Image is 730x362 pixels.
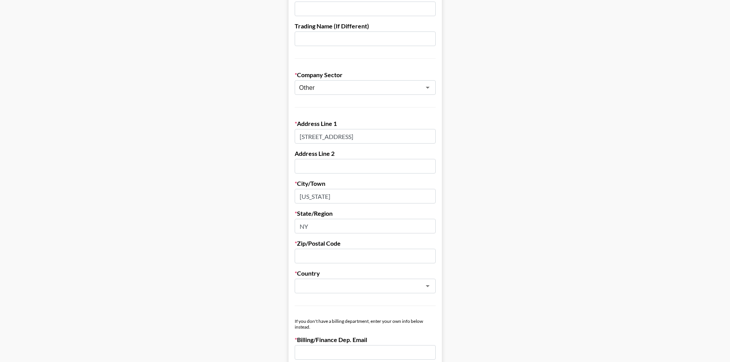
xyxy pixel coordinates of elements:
button: Open [422,82,433,93]
div: If you don't have a billing department, enter your own info below instead. [295,318,436,330]
label: City/Town [295,180,436,187]
label: Company Sector [295,71,436,79]
button: Open [422,281,433,291]
label: Address Line 2 [295,150,436,157]
label: Country [295,269,436,277]
label: Trading Name (If Different) [295,22,436,30]
label: Address Line 1 [295,120,436,127]
label: State/Region [295,210,436,217]
label: Billing/Finance Dep. Email [295,336,436,344]
label: Zip/Postal Code [295,240,436,247]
